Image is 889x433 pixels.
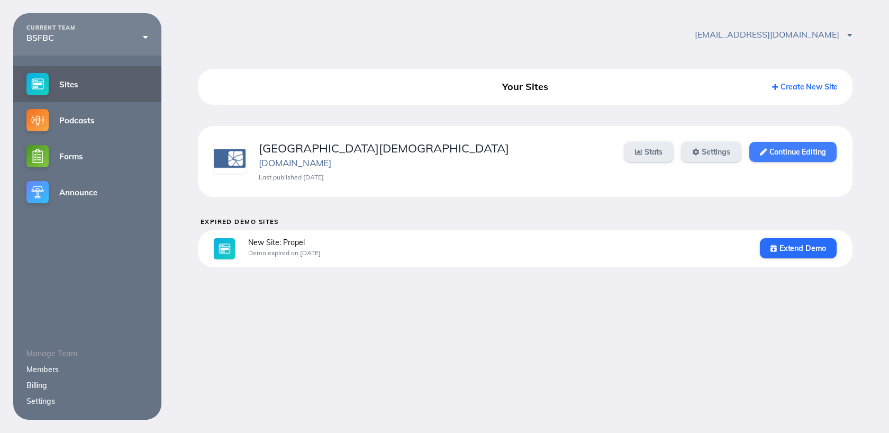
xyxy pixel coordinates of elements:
[259,157,331,168] a: [DOMAIN_NAME]
[26,396,55,406] a: Settings
[26,365,59,374] a: Members
[760,238,837,258] a: Extend Demo
[26,33,148,42] div: BSFBC
[26,381,47,390] a: Billing
[248,249,747,257] div: Demo expired on [DATE]
[13,66,161,102] a: Sites
[201,218,853,225] h5: Expired Demo Sites
[26,73,49,95] img: sites-small@2x.png
[13,138,161,174] a: Forms
[13,174,161,210] a: Announce
[682,142,741,162] a: Settings
[26,349,77,358] span: Manage Team
[259,174,611,181] div: Last published [DATE]
[749,142,837,162] a: Continue Editing
[214,238,235,259] img: sites-large@2x.jpg
[214,142,246,174] img: yq5zxkx1cggc1jet.png
[772,82,838,92] a: Create New Site
[13,102,161,138] a: Podcasts
[26,145,49,167] img: forms-small@2x.png
[26,181,49,203] img: announce-small@2x.png
[259,142,611,155] div: [GEOGRAPHIC_DATA][DEMOGRAPHIC_DATA]
[26,109,49,131] img: podcasts-small@2x.png
[421,77,630,96] div: Your Sites
[695,29,852,40] span: [EMAIL_ADDRESS][DOMAIN_NAME]
[624,142,673,162] a: Stats
[26,25,148,31] div: CURRENT TEAM
[248,238,747,247] div: New Site: Propel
